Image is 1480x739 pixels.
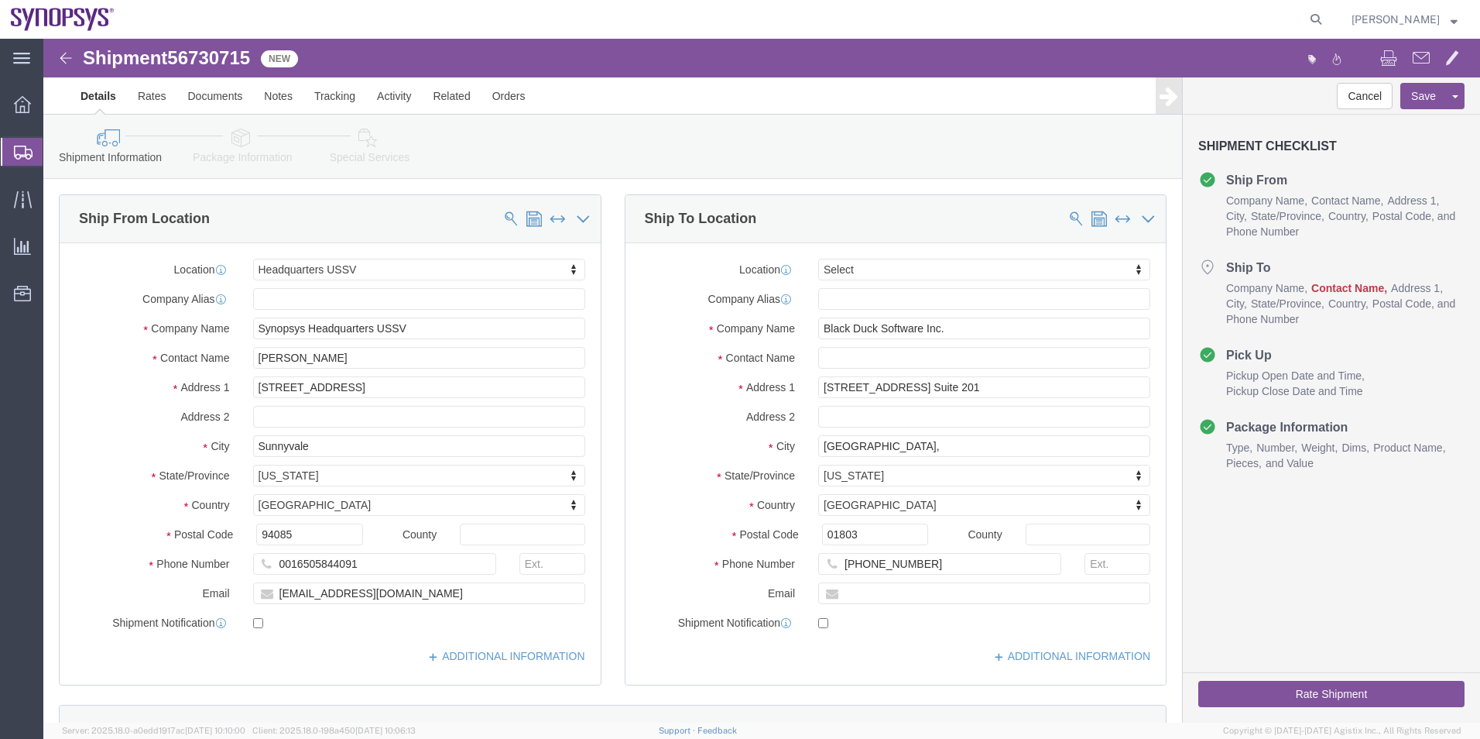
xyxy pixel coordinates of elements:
span: Server: 2025.18.0-a0edd1917ac [62,726,245,735]
a: Support [659,726,697,735]
iframe: FS Legacy Container [43,39,1480,723]
span: Client: 2025.18.0-198a450 [252,726,416,735]
span: Copyright © [DATE]-[DATE] Agistix Inc., All Rights Reserved [1223,724,1461,737]
span: Kaelen O'Connor [1352,11,1440,28]
img: logo [11,8,115,31]
a: Feedback [697,726,737,735]
span: [DATE] 10:06:13 [355,726,416,735]
button: [PERSON_NAME] [1351,10,1458,29]
span: [DATE] 10:10:00 [185,726,245,735]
